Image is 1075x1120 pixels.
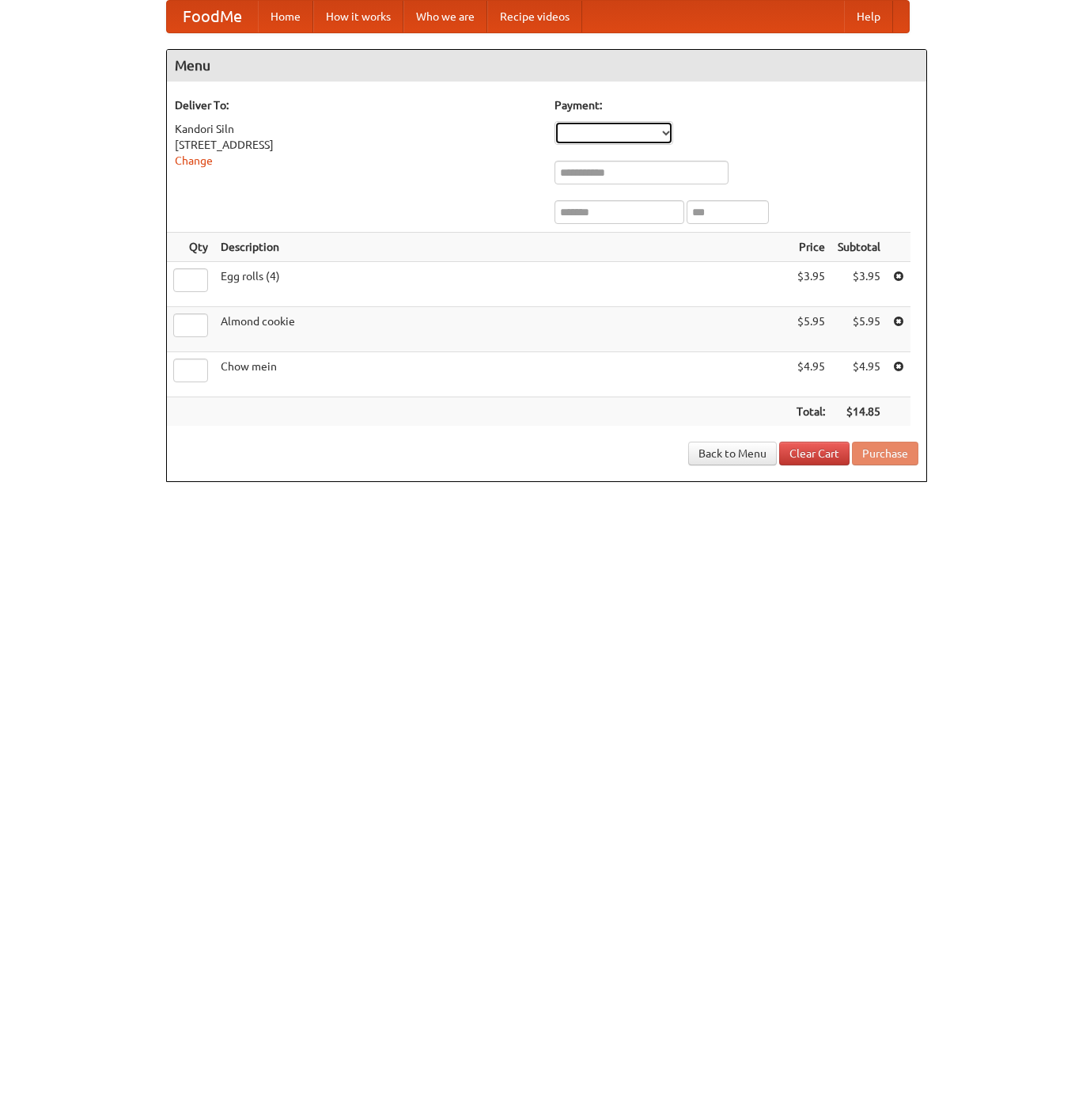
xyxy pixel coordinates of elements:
td: $5.95 [790,307,831,352]
div: [STREET_ADDRESS] [175,137,539,153]
a: Who we are [403,1,487,32]
td: Egg rolls (4) [214,262,790,307]
td: $5.95 [831,307,887,352]
h5: Deliver To: [175,97,539,113]
a: Change [175,154,213,167]
button: Purchase [852,442,918,465]
h4: Menu [167,50,926,82]
a: Recipe videos [487,1,582,32]
td: $4.95 [790,352,831,397]
td: Almond cookie [214,307,790,352]
th: Price [790,233,831,262]
h5: Payment: [555,97,918,113]
th: $14.85 [831,397,887,427]
th: Subtotal [831,233,887,262]
a: Back to Menu [688,442,777,465]
td: Chow mein [214,352,790,397]
a: Home [258,1,313,32]
td: $3.95 [790,262,831,307]
th: Description [214,233,790,262]
td: $3.95 [831,262,887,307]
a: How it works [313,1,403,32]
th: Total: [790,397,831,427]
div: Kandori Siln [175,121,539,137]
a: Help [844,1,893,32]
td: $4.95 [831,352,887,397]
a: Clear Cart [779,442,850,465]
th: Qty [167,233,214,262]
a: FoodMe [167,1,258,32]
